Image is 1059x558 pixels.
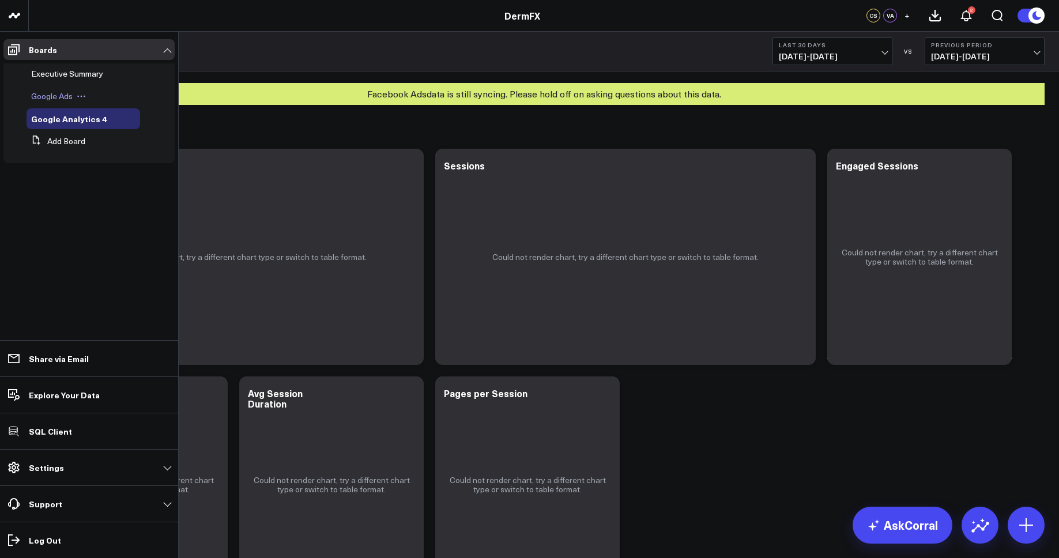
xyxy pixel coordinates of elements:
[905,12,910,20] span: +
[251,476,412,494] p: Could not render chart, try a different chart type or switch to table format.
[447,476,608,494] p: Could not render chart, try a different chart type or switch to table format.
[3,421,175,442] a: SQL Client
[29,427,72,436] p: SQL Client
[31,114,107,123] a: Google Analytics 4
[839,248,1000,266] p: Could not render chart, try a different chart type or switch to table format.
[853,507,952,544] a: AskCorral
[43,83,1045,105] div: Facebook Ads data is still syncing. Please hold off on asking questions about this data.
[898,48,919,55] div: VS
[29,463,64,472] p: Settings
[836,159,918,172] div: Engaged Sessions
[900,9,914,22] button: +
[444,159,485,172] div: Sessions
[31,68,103,79] span: Executive Summary
[931,42,1038,48] b: Previous Period
[29,45,57,54] p: Boards
[29,499,62,508] p: Support
[444,387,527,399] div: Pages per Session
[248,387,303,410] div: Avg Session Duration
[866,9,880,22] div: CS
[931,52,1038,61] span: [DATE] - [DATE]
[504,9,540,22] a: DermFX
[27,131,85,152] button: Add Board
[31,92,73,101] a: Google Ads
[100,252,367,262] p: Could not render chart, try a different chart type or switch to table format.
[29,536,61,545] p: Log Out
[29,390,100,399] p: Explore Your Data
[31,91,73,101] span: Google Ads
[925,37,1045,65] button: Previous Period[DATE]-[DATE]
[968,6,975,14] div: 2
[31,69,103,78] a: Executive Summary
[31,113,107,125] span: Google Analytics 4
[883,9,897,22] div: VA
[3,530,175,551] a: Log Out
[772,37,892,65] button: Last 30 Days[DATE]-[DATE]
[29,354,89,363] p: Share via Email
[779,42,886,48] b: Last 30 Days
[492,252,759,262] p: Could not render chart, try a different chart type or switch to table format.
[779,52,886,61] span: [DATE] - [DATE]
